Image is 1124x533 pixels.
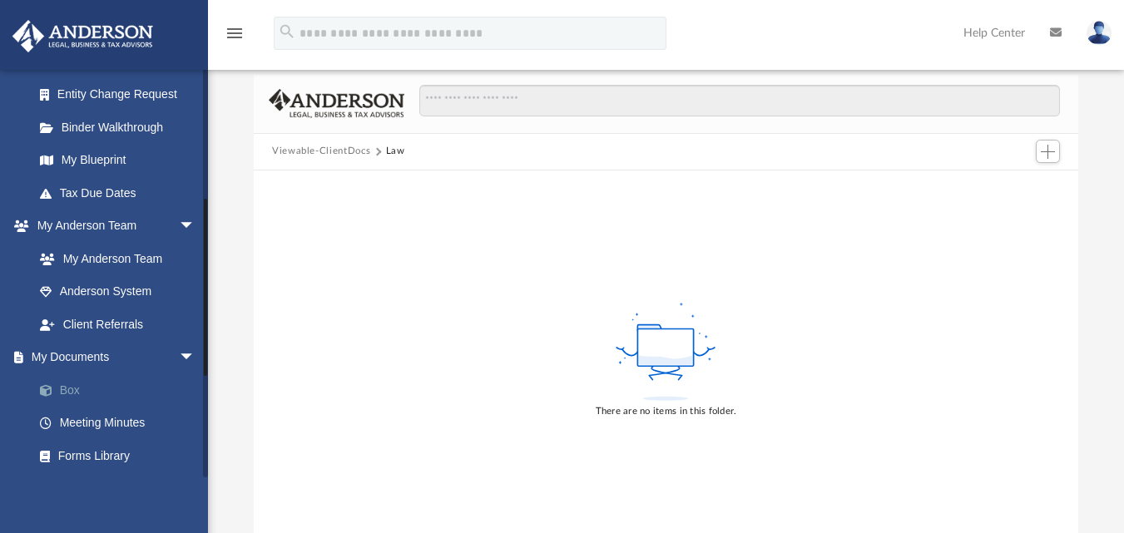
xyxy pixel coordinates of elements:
i: menu [225,23,245,43]
a: Tax Due Dates [23,176,220,210]
span: arrow_drop_down [179,210,212,244]
i: search [278,22,296,41]
a: Box [23,373,220,407]
a: Meeting Minutes [23,407,220,440]
span: arrow_drop_down [179,341,212,375]
input: Search files and folders [419,85,1060,116]
a: menu [225,32,245,43]
a: My Anderson Team [23,242,204,275]
button: Add [1036,140,1061,163]
a: My Anderson Teamarrow_drop_down [12,210,212,243]
img: User Pic [1087,21,1112,45]
button: Viewable-ClientDocs [272,144,370,159]
a: Binder Walkthrough [23,111,220,144]
a: My Documentsarrow_drop_down [12,341,220,374]
a: Anderson System [23,275,212,308]
img: Anderson Advisors Platinum Portal [7,20,158,52]
button: Law [386,144,405,159]
a: My Blueprint [23,144,212,177]
a: Entity Change Request [23,78,220,111]
a: Client Referrals [23,308,212,341]
a: Notarize [23,472,220,506]
div: There are no items in this folder. [596,404,737,419]
a: Forms Library [23,439,212,472]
